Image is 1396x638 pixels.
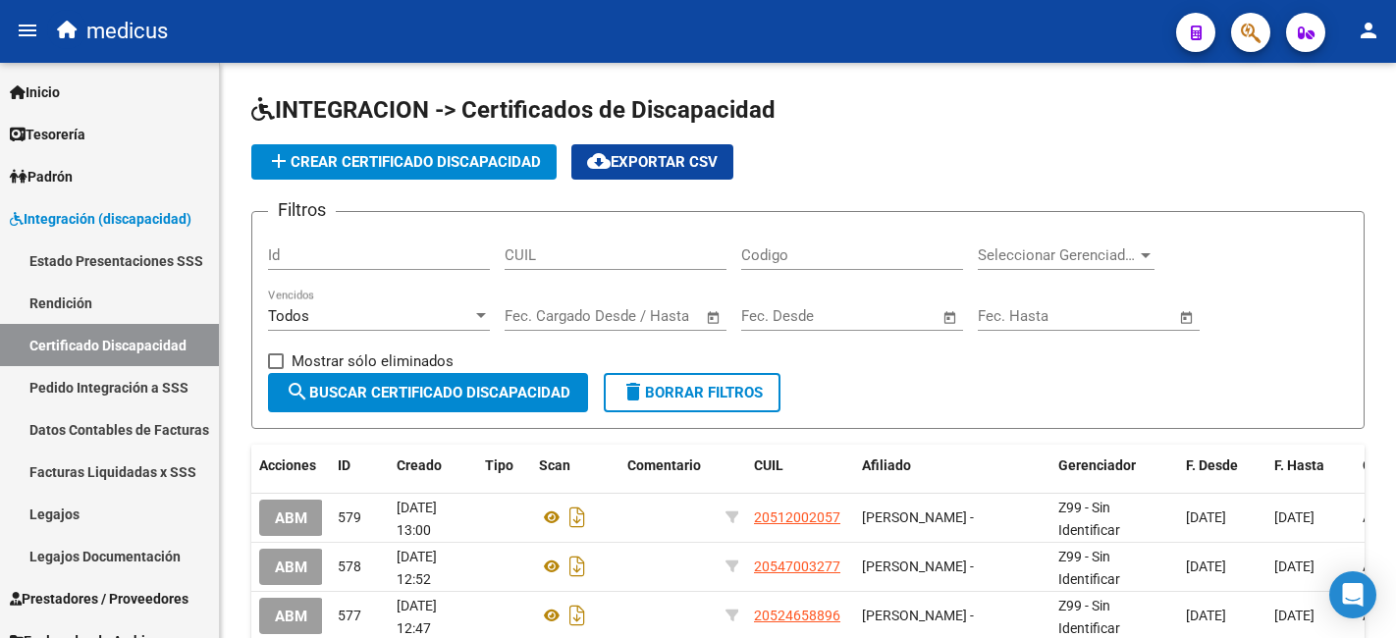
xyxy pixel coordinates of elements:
datatable-header-cell: Scan [531,445,619,487]
span: [PERSON_NAME] - [862,509,974,525]
button: Crear Certificado Discapacidad [251,144,557,180]
span: [DATE] [1274,509,1315,525]
input: Fecha inicio [505,307,584,325]
span: [DATE] [1186,558,1226,574]
mat-icon: delete [621,380,645,403]
span: Z99 - Sin Identificar [1058,598,1120,636]
span: Seleccionar Gerenciador [978,246,1137,264]
i: Descargar documento [564,551,590,582]
span: Inicio [10,81,60,103]
span: Integración (discapacidad) [10,208,191,230]
span: Tesorería [10,124,85,145]
datatable-header-cell: Acciones [251,445,330,487]
input: Fecha fin [838,307,934,325]
span: ABM [275,509,307,527]
span: Afiliado [862,457,911,473]
button: ABM [259,549,323,585]
span: Mostrar sólo eliminados [292,349,454,373]
span: Z99 - Sin Identificar [1058,500,1120,538]
span: Buscar Certificado Discapacidad [286,384,570,401]
button: ABM [259,500,323,536]
span: medicus [86,10,168,53]
mat-icon: add [267,149,291,173]
span: [DATE] [1186,608,1226,623]
mat-icon: search [286,380,309,403]
input: Fecha fin [1075,307,1170,325]
span: [DATE] 13:00 [397,500,437,538]
i: Descargar documento [564,600,590,631]
input: Fecha inicio [978,307,1057,325]
span: 579 [338,509,361,525]
i: Descargar documento [564,502,590,533]
span: ID [338,457,350,473]
span: 20524658896 [754,608,840,623]
button: Open calendar [940,306,962,329]
span: Borrar Filtros [621,384,763,401]
datatable-header-cell: Tipo [477,445,531,487]
span: [DATE] 12:52 [397,549,437,587]
span: Z99 - Sin Identificar [1058,549,1120,587]
span: 20547003277 [754,558,840,574]
mat-icon: person [1357,19,1380,42]
span: [DATE] 12:47 [397,598,437,636]
datatable-header-cell: Afiliado [854,445,1050,487]
span: 577 [338,608,361,623]
span: F. Desde [1186,457,1238,473]
button: Exportar CSV [571,144,733,180]
span: INTEGRACION -> Certificados de Discapacidad [251,96,776,124]
span: Prestadores / Proveedores [10,588,188,610]
span: CUIL [754,457,783,473]
span: Crear Certificado Discapacidad [267,153,541,171]
span: Gerenciador [1058,457,1136,473]
datatable-header-cell: Creado [389,445,477,487]
button: Borrar Filtros [604,373,780,412]
button: Buscar Certificado Discapacidad [268,373,588,412]
span: Tipo [485,457,513,473]
input: Fecha inicio [741,307,821,325]
span: 20512002057 [754,509,840,525]
datatable-header-cell: Comentario [619,445,718,487]
mat-icon: cloud_download [587,149,611,173]
button: Open calendar [703,306,725,329]
span: [DATE] [1274,558,1315,574]
input: Fecha fin [602,307,697,325]
span: Scan [539,457,570,473]
span: ABM [275,558,307,576]
button: Open calendar [1176,306,1199,329]
mat-icon: menu [16,19,39,42]
span: 578 [338,558,361,574]
h3: Filtros [268,196,336,224]
span: [DATE] [1186,509,1226,525]
span: Todos [268,307,309,325]
span: Acciones [259,457,316,473]
datatable-header-cell: CUIL [746,445,854,487]
span: [PERSON_NAME] - [862,608,974,623]
datatable-header-cell: Gerenciador [1050,445,1178,487]
datatable-header-cell: F. Hasta [1266,445,1355,487]
span: F. Hasta [1274,457,1324,473]
div: Open Intercom Messenger [1329,571,1376,618]
span: Exportar CSV [587,153,718,171]
span: ABM [275,608,307,625]
span: Padrón [10,166,73,187]
span: Creado [397,457,442,473]
span: Comentario [627,457,701,473]
span: [DATE] [1274,608,1315,623]
button: ABM [259,598,323,634]
datatable-header-cell: F. Desde [1178,445,1266,487]
span: [PERSON_NAME] - [862,558,974,574]
datatable-header-cell: ID [330,445,389,487]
